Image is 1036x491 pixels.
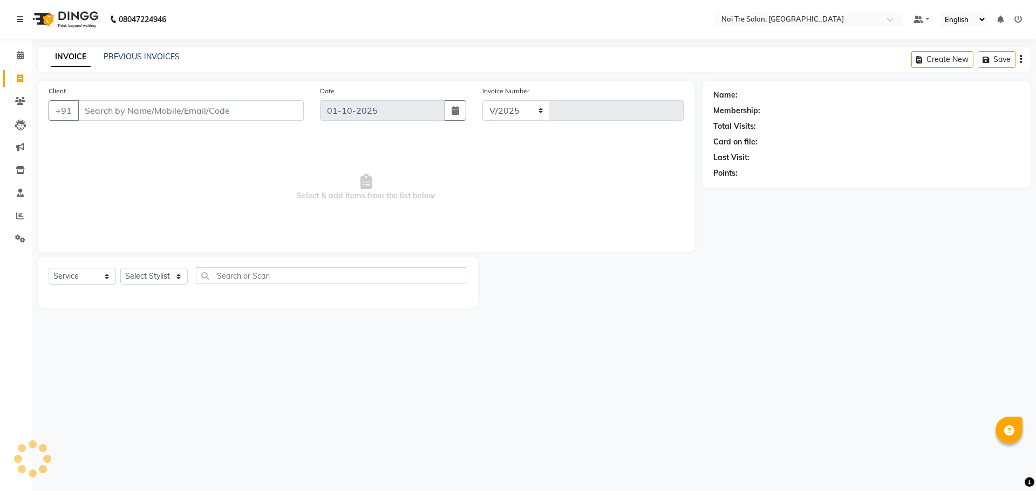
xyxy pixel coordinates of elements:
[978,51,1015,68] button: Save
[49,100,79,121] button: +91
[104,52,180,61] a: PREVIOUS INVOICES
[482,86,529,96] label: Invoice Number
[713,89,738,101] div: Name:
[49,134,684,241] span: Select & add items from the list below
[713,121,756,132] div: Total Visits:
[713,136,758,148] div: Card on file:
[713,105,760,116] div: Membership:
[713,152,749,163] div: Last Visit:
[119,4,166,34] b: 08047224946
[713,168,738,179] div: Points:
[320,86,335,96] label: Date
[78,100,304,121] input: Search by Name/Mobile/Email/Code
[911,51,973,68] button: Create New
[28,4,101,34] img: logo
[51,47,91,67] a: INVOICE
[196,267,467,284] input: Search or Scan
[49,86,66,96] label: Client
